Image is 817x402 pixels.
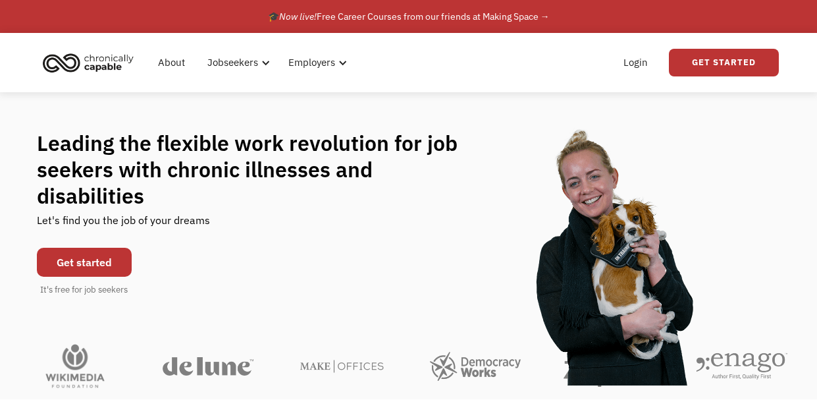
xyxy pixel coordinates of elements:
h1: Leading the flexible work revolution for job seekers with chronic illnesses and disabilities [37,130,483,209]
em: Now live! [279,11,317,22]
div: It's free for job seekers [40,283,128,297]
a: Login [616,42,656,84]
a: Get started [37,248,132,277]
div: Employers [280,42,351,84]
div: Jobseekers [199,42,274,84]
a: Get Started [669,49,779,76]
a: About [150,42,193,84]
a: home [39,48,144,77]
img: Chronically Capable logo [39,48,138,77]
div: Let's find you the job of your dreams [37,209,210,241]
div: Employers [288,55,335,71]
div: Jobseekers [207,55,258,71]
div: 🎓 Free Career Courses from our friends at Making Space → [268,9,550,24]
